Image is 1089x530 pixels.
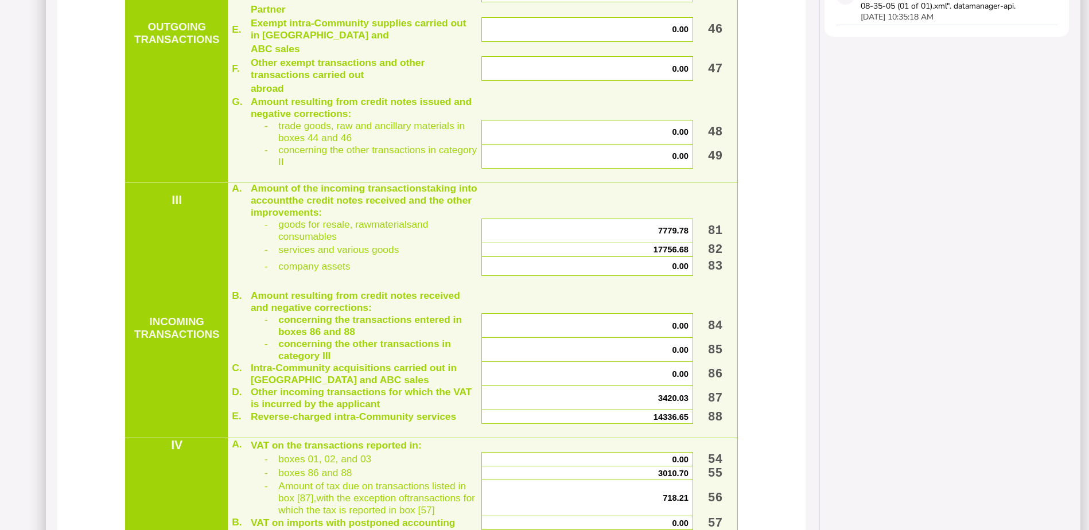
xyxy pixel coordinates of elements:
span: Partner [251,3,286,15]
span: services and various goods [278,244,399,255]
span: C. [232,362,242,373]
span: G. [232,96,242,107]
span: 0.00 [672,151,689,161]
span: ABC sales [251,43,300,54]
span: concerning the transactions entered in boxes 86 and 88 [278,314,462,337]
span: 7779.78 [658,226,689,235]
span: Amount of tax due on transactions listed in box [87], transactions for which the tax is reported ... [278,480,475,516]
span: 0.00 [672,455,689,464]
span: concerning the other transactions in category II [278,144,477,167]
span: - [265,244,278,255]
span: VAT on imports with postponed accounting [251,517,456,528]
span: 54 [708,453,723,466]
span: 0.00 [672,321,689,330]
span: 85 [708,343,723,357]
span: - [265,144,278,155]
span: boxes 86 and 88 [278,467,352,478]
span: boxes 01, 02, and 03 [278,453,371,465]
span: E. [232,24,241,35]
span: OUTGOING TRANSACTIONS [134,21,219,45]
span: 55 [708,466,723,480]
span: materials [371,219,411,230]
span: 0.00 [672,519,689,528]
span: Reverse-charged intra-Community services [251,411,456,422]
span: 46 [708,22,723,36]
span: IV [171,438,182,452]
span: D. [232,386,242,397]
span: Amount resulting from credit notes received and negative corrections: [251,290,460,313]
span: 57 [708,516,723,530]
span: 83 [708,259,723,273]
span: trade goods, raw and ancillary materials in boxes 44 and 46 [278,120,465,143]
span: 718.21 [663,493,689,502]
span: 0.00 [672,64,689,73]
span: Amount of the incoming transactions the credit notes received and the other improvements: [251,182,477,218]
span: - [265,120,278,131]
span: - [265,260,278,272]
span: goods for resale, raw and consumables [278,219,428,242]
span: 0.00 [672,345,689,354]
div: [DATE] 10:35:18 AM [861,11,934,22]
span: A. [232,182,242,194]
span: 0.00 [672,25,689,34]
span: Intra-Community acquisitions carried out in [GEOGRAPHIC_DATA] and ABC sales [251,362,457,385]
span: 56 [708,491,723,505]
span: with the exception of [316,492,407,504]
span: 82 [708,243,723,256]
span: 81 [708,224,723,237]
span: 3010.70 [658,469,689,478]
span: VAT on the transactions reported in: [251,439,422,451]
span: - [265,314,278,325]
span: Exempt intra-Community supplies carried out in [GEOGRAPHIC_DATA] and [251,17,466,41]
span: III [172,193,182,207]
span: - [265,467,278,478]
span: 86 [708,367,723,381]
span: 87 [708,391,723,405]
span: - [265,480,278,492]
span: Other incoming transactions for which the VAT is incurred by the applicant [251,386,472,410]
span: B. [232,516,242,528]
span: - [265,219,278,230]
span: A. [232,438,242,450]
span: - [265,453,278,465]
span: 0.00 [672,262,689,271]
span: taking into account [251,182,477,206]
span: 0.00 [672,369,689,379]
span: INCOMING TRANSACTIONS [134,315,219,340]
span: 49 [708,149,723,163]
span: 48 [708,125,723,139]
span: Other exempt transactions and other transactions carried out [251,57,425,80]
span: 84 [708,319,723,333]
span: Amount resulting from credit notes issued and negative corrections: [251,96,472,119]
span: 14336.65 [654,412,689,422]
span: company assets [278,260,350,272]
span: concerning the other transactions in category III [278,338,451,361]
span: 47 [708,62,723,76]
span: 3420.03 [658,393,689,403]
span: B. [232,290,242,301]
span: abroad [251,83,284,94]
span: 88 [708,410,723,424]
span: F. [232,63,239,74]
span: E. [232,410,241,422]
span: 17756.68 [654,245,689,254]
span: 0.00 [672,127,689,137]
span: - [265,338,278,349]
